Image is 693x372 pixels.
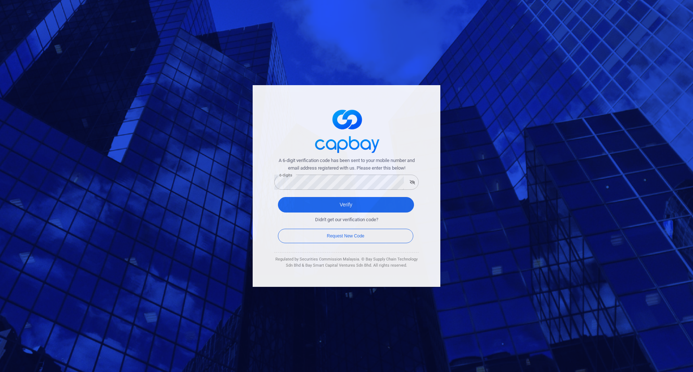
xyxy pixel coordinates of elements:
label: 6-digits [279,172,292,178]
img: logo [310,103,383,157]
span: Didn't get our verification code? [315,216,378,224]
span: A 6-digit verification code has been sent to your mobile number and email address registered with... [274,157,419,172]
div: Regulated by Securities Commission Malaysia. © Bay Supply Chain Technology Sdn Bhd & Bay Smart Ca... [274,256,419,269]
button: Request New Code [278,229,413,243]
button: Verify [278,197,414,213]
